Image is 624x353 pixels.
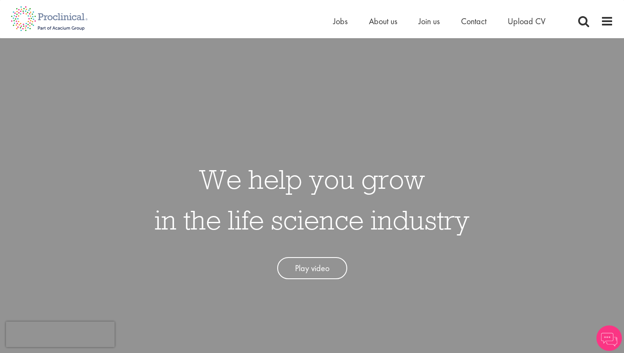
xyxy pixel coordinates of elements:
[508,16,545,27] a: Upload CV
[419,16,440,27] a: Join us
[277,257,347,280] a: Play video
[369,16,397,27] a: About us
[333,16,348,27] a: Jobs
[596,325,622,351] img: Chatbot
[155,159,469,240] h1: We help you grow in the life science industry
[461,16,486,27] a: Contact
